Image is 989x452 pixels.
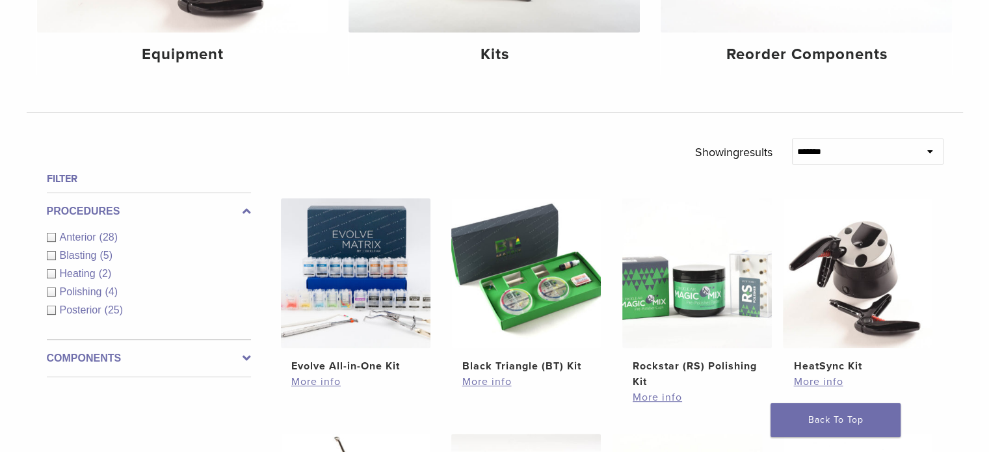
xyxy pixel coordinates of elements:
[671,43,942,66] h4: Reorder Components
[633,358,761,390] h2: Rockstar (RS) Polishing Kit
[47,351,251,366] label: Components
[60,286,105,297] span: Polishing
[60,250,100,261] span: Blasting
[359,43,629,66] h4: Kits
[782,198,934,374] a: HeatSync KitHeatSync Kit
[99,268,112,279] span: (2)
[793,358,922,374] h2: HeatSync Kit
[47,204,251,219] label: Procedures
[783,198,932,348] img: HeatSync Kit
[60,304,105,315] span: Posterior
[451,198,601,348] img: Black Triangle (BT) Kit
[60,232,99,243] span: Anterior
[633,390,761,405] a: More info
[99,250,112,261] span: (5)
[462,358,590,374] h2: Black Triangle (BT) Kit
[291,358,420,374] h2: Evolve All-in-One Kit
[47,43,318,66] h4: Equipment
[771,403,901,437] a: Back To Top
[622,198,773,390] a: Rockstar (RS) Polishing KitRockstar (RS) Polishing Kit
[60,268,99,279] span: Heating
[105,304,123,315] span: (25)
[99,232,118,243] span: (28)
[793,374,922,390] a: More info
[281,198,430,348] img: Evolve All-in-One Kit
[47,171,251,187] h4: Filter
[451,198,602,374] a: Black Triangle (BT) KitBlack Triangle (BT) Kit
[291,374,420,390] a: More info
[695,139,772,166] p: Showing results
[622,198,772,348] img: Rockstar (RS) Polishing Kit
[105,286,118,297] span: (4)
[462,374,590,390] a: More info
[280,198,432,374] a: Evolve All-in-One KitEvolve All-in-One Kit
